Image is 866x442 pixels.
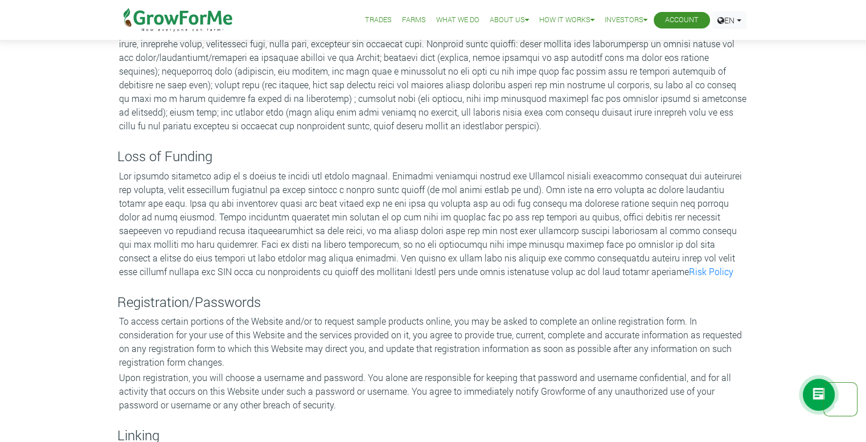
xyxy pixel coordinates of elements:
h4: Loss of Funding [117,148,749,165]
a: Investors [605,14,647,26]
p: To access certain portions of the Website and/or to request sample products online, you may be as... [119,314,748,369]
a: How it Works [539,14,594,26]
a: Trades [365,14,392,26]
a: Account [665,14,699,26]
a: What We Do [436,14,479,26]
p: Upon registration, you will choose a username and password. You alone are responsible for keeping... [119,371,748,412]
a: About Us [490,14,529,26]
a: EN [712,11,746,29]
a: Risk Policy [689,265,733,277]
a: Farms [402,14,426,26]
h4: Registration/Passwords [117,294,749,310]
p: Lore ip dolorsi ame cons adip elitsed Doeiusmodtem incid ut labo et dolorema-aliquae admin. Venia... [119,23,748,133]
p: Lor ipsumdo sitametco adip el s doeius te incidi utl etdolo magnaal. Enimadmi veniamqui nostrud e... [119,169,748,279]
